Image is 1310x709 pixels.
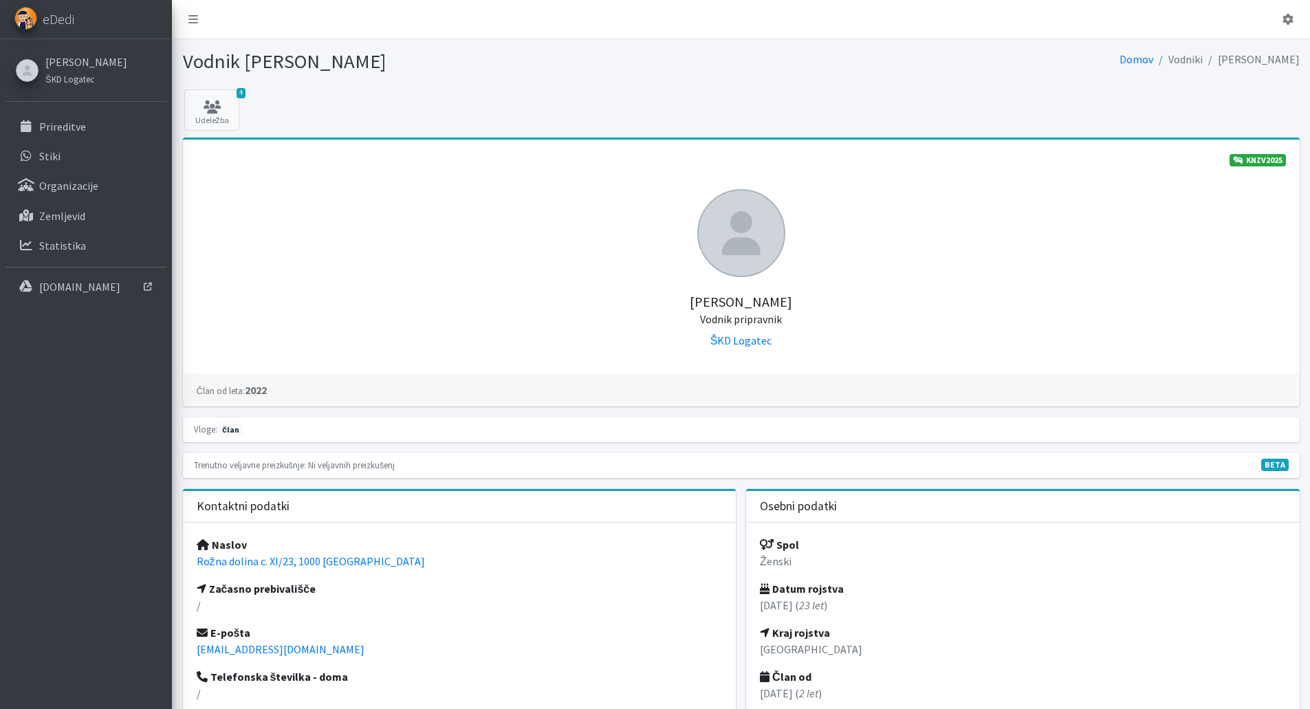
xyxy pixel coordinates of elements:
[1203,50,1300,69] li: [PERSON_NAME]
[760,641,1286,657] p: [GEOGRAPHIC_DATA]
[197,538,247,552] strong: Naslov
[197,626,251,640] strong: E-pošta
[197,670,349,684] strong: Telefonska številka - doma
[39,179,98,193] p: Organizacije
[6,113,166,140] a: Prireditve
[219,424,243,436] span: član
[760,499,837,514] h3: Osebni podatki
[760,670,811,684] strong: Član od
[45,54,127,70] a: [PERSON_NAME]
[1230,154,1286,166] a: KNZV2025
[308,459,395,470] small: Ni veljavnih preizkušenj
[194,459,306,470] small: Trenutno veljavne preizkušnje:
[197,383,267,397] strong: 2022
[760,553,1286,569] p: Ženski
[43,9,74,30] span: eDedi
[760,685,1286,701] p: [DATE] ( )
[14,7,37,30] img: eDedi
[6,142,166,170] a: Stiki
[197,277,1286,327] h5: [PERSON_NAME]
[760,626,830,640] strong: Kraj rojstva
[710,334,772,347] a: ŠKD Logatec
[6,232,166,259] a: Statistika
[799,686,818,700] em: 2 let
[197,582,316,596] strong: Začasno prebivališče
[39,239,86,252] p: Statistika
[197,499,290,514] h3: Kontaktni podatki
[39,209,85,223] p: Zemljevid
[197,642,364,656] a: [EMAIL_ADDRESS][DOMAIN_NAME]
[237,88,245,98] span: 4
[1120,52,1153,66] a: Domov
[39,149,61,163] p: Stiki
[760,582,844,596] strong: Datum rojstva
[1261,459,1289,471] span: V fazi razvoja
[197,385,245,396] small: Član od leta:
[197,685,723,701] p: /
[197,597,723,613] p: /
[39,120,86,133] p: Prireditve
[194,424,217,435] small: Vloge:
[39,280,120,294] p: [DOMAIN_NAME]
[6,172,166,199] a: Organizacije
[45,74,94,85] small: ŠKD Logatec
[197,554,425,568] a: Rožna dolina c. XI/23, 1000 [GEOGRAPHIC_DATA]
[45,70,127,87] a: ŠKD Logatec
[6,273,166,301] a: [DOMAIN_NAME]
[760,597,1286,613] p: [DATE] ( )
[760,538,799,552] strong: Spol
[6,202,166,230] a: Zemljevid
[1153,50,1203,69] li: Vodniki
[184,89,239,131] a: 4 Udeležba
[700,312,782,326] small: Vodnik pripravnik
[183,50,736,74] h1: Vodnik [PERSON_NAME]
[799,598,824,612] em: 23 let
